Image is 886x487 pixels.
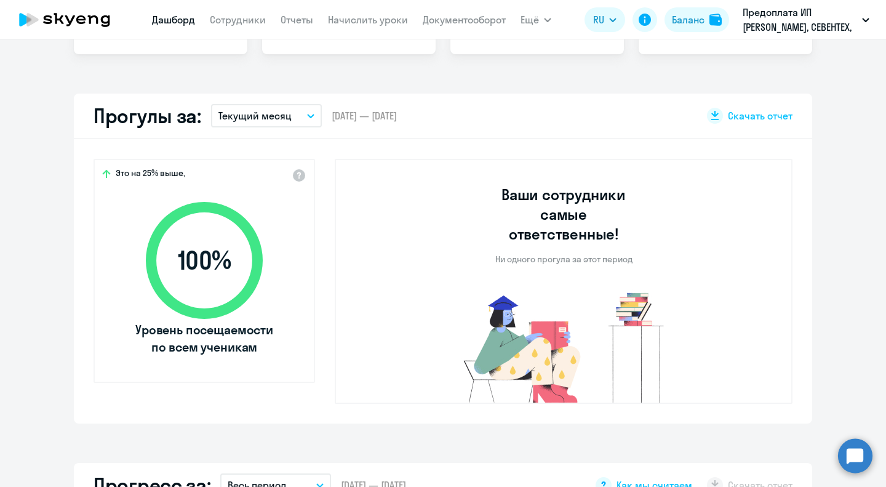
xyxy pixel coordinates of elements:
[585,7,625,32] button: RU
[210,14,266,26] a: Сотрудники
[441,289,687,403] img: no-truants
[328,14,408,26] a: Начислить уроки
[423,14,506,26] a: Документооборот
[211,104,322,127] button: Текущий месяц
[485,185,643,244] h3: Ваши сотрудники самые ответственные!
[116,167,185,182] span: Это на 25% выше,
[728,109,792,123] span: Скачать отчет
[521,7,551,32] button: Ещё
[281,14,313,26] a: Отчеты
[521,12,539,27] span: Ещё
[664,7,729,32] button: Балансbalance
[218,108,292,123] p: Текущий месяц
[134,321,275,356] span: Уровень посещаемости по всем ученикам
[134,246,275,275] span: 100 %
[672,12,704,27] div: Баланс
[94,103,201,128] h2: Прогулы за:
[152,14,195,26] a: Дашборд
[743,5,857,34] p: Предоплата ИП [PERSON_NAME], СЕВЕНТЕХ, ООО
[495,254,633,265] p: Ни одного прогула за этот период
[709,14,722,26] img: balance
[736,5,876,34] button: Предоплата ИП [PERSON_NAME], СЕВЕНТЕХ, ООО
[593,12,604,27] span: RU
[332,109,397,123] span: [DATE] — [DATE]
